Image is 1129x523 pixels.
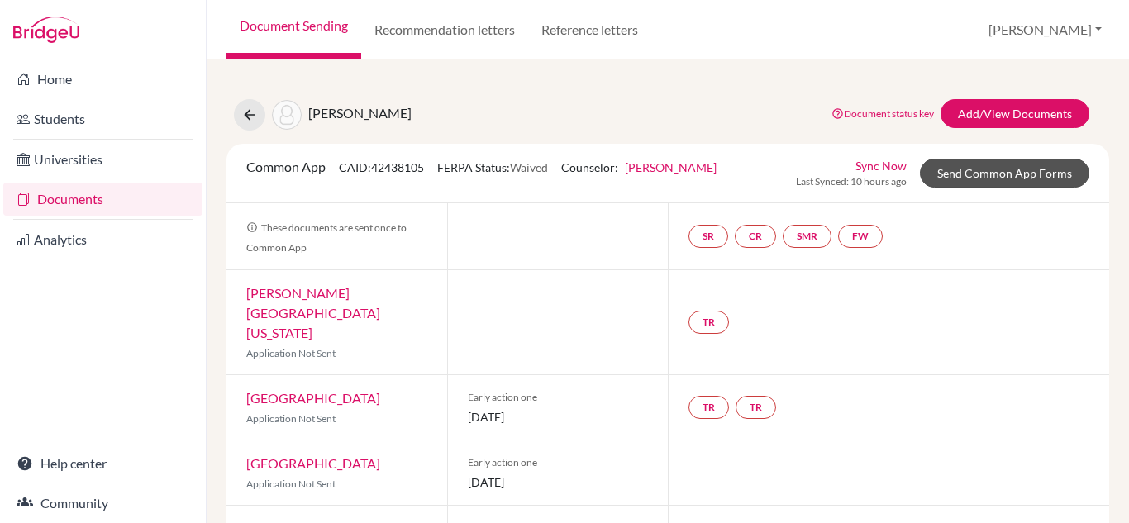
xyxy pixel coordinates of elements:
a: TR [688,396,729,419]
span: [DATE] [468,408,648,426]
a: CR [735,225,776,248]
a: [PERSON_NAME][GEOGRAPHIC_DATA][US_STATE] [246,285,380,340]
a: Community [3,487,202,520]
button: [PERSON_NAME] [981,14,1109,45]
a: Help center [3,447,202,480]
span: [DATE] [468,473,648,491]
a: Add/View Documents [941,99,1089,128]
span: These documents are sent once to Common App [246,221,407,254]
a: [GEOGRAPHIC_DATA] [246,455,380,471]
a: Analytics [3,223,202,256]
a: FW [838,225,883,248]
a: Students [3,102,202,136]
a: SMR [783,225,831,248]
a: Home [3,63,202,96]
a: Universities [3,143,202,176]
a: Document status key [831,107,934,120]
a: [GEOGRAPHIC_DATA] [246,390,380,406]
img: Bridge-U [13,17,79,43]
span: Last Synced: 10 hours ago [796,174,907,189]
a: [PERSON_NAME] [625,160,717,174]
a: TR [688,311,729,334]
span: Waived [510,160,548,174]
span: FERPA Status: [437,160,548,174]
a: Sync Now [855,157,907,174]
a: Documents [3,183,202,216]
span: Common App [246,159,326,174]
span: Application Not Sent [246,478,336,490]
a: SR [688,225,728,248]
a: Send Common App Forms [920,159,1089,188]
span: CAID: 42438105 [339,160,424,174]
span: Early action one [468,455,648,470]
span: [PERSON_NAME] [308,105,412,121]
span: Application Not Sent [246,347,336,359]
span: Early action one [468,390,648,405]
a: TR [736,396,776,419]
span: Counselor: [561,160,717,174]
span: Application Not Sent [246,412,336,425]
